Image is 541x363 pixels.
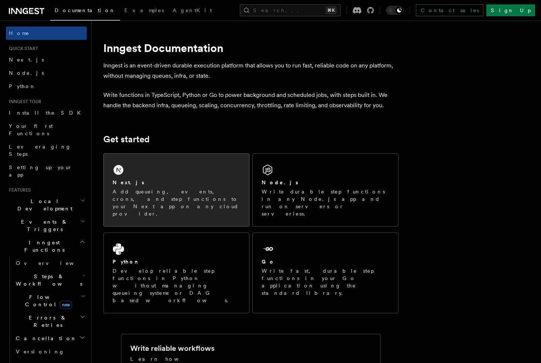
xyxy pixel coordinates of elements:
button: Inngest Functions [6,236,87,256]
span: Install the SDK [9,110,85,116]
span: Inngest tour [6,99,41,105]
span: AgentKit [173,7,212,13]
a: Your first Functions [6,119,87,140]
a: Next.js [6,53,87,66]
button: Flow Controlnew [13,290,87,311]
h2: Write reliable workflows [130,343,214,353]
p: Write fast, durable step functions in your Go application using the standard library. [262,267,389,297]
button: Events & Triggers [6,215,87,236]
a: Leveraging Steps [6,140,87,161]
a: Node.js [6,66,87,80]
a: Versioning [13,345,87,358]
span: Features [6,187,31,193]
a: Get started [103,134,149,144]
span: Examples [124,7,164,13]
button: Local Development [6,195,87,215]
p: Write durable step functions in any Node.js app and run on servers or serverless. [262,188,389,217]
a: Examples [120,2,168,20]
p: Inngest is an event-driven durable execution platform that allows you to run fast, reliable code ... [103,60,399,81]
a: PythonDevelop reliable step functions in Python without managing queueing systems or DAG based wo... [103,233,249,313]
span: Node.js [9,70,44,76]
span: Your first Functions [9,123,53,136]
a: GoWrite fast, durable step functions in your Go application using the standard library. [252,233,399,313]
span: Inngest Functions [6,239,80,254]
p: Write functions in TypeScript, Python or Go to power background and scheduled jobs, with steps bu... [103,90,399,111]
h1: Inngest Documentation [103,41,399,55]
a: Documentation [50,2,120,21]
button: Errors & Retries [13,311,87,332]
button: Toggle dark mode [386,6,404,15]
h2: Go [262,258,275,265]
span: Setting up your app [9,164,72,178]
a: Sign Up [486,4,535,16]
a: Overview [13,256,87,270]
span: Local Development [6,198,80,212]
p: Develop reliable step functions in Python without managing queueing systems or DAG based workflows. [113,267,240,304]
span: Quick start [6,46,38,52]
a: Install the SDK [6,106,87,119]
button: Cancellation [13,332,87,345]
span: Cancellation [13,335,77,342]
span: Documentation [55,7,116,13]
span: Errors & Retries [13,314,80,329]
span: new [60,301,72,309]
a: Next.jsAdd queueing, events, crons, and step functions to your Next app on any cloud provider. [103,153,249,227]
button: Steps & Workflows [13,270,87,290]
a: AgentKit [168,2,216,20]
a: Setting up your app [6,161,87,181]
span: Overview [16,260,92,266]
span: Versioning [16,349,65,355]
a: Python [6,80,87,93]
h2: Python [113,258,140,265]
p: Add queueing, events, crons, and step functions to your Next app on any cloud provider. [113,188,240,217]
h2: Node.js [262,179,298,186]
span: Home [9,29,30,37]
span: Flow Control [13,293,81,308]
span: Leveraging Steps [9,144,71,157]
a: Contact sales [416,4,483,16]
a: Node.jsWrite durable step functions in any Node.js app and run on servers or serverless. [252,153,399,227]
span: Events & Triggers [6,218,80,233]
kbd: ⌘K [326,7,336,14]
a: Home [6,27,87,40]
span: Steps & Workflows [13,273,82,287]
span: Next.js [9,57,44,63]
button: Search...⌘K [240,4,341,16]
span: Python [9,83,36,89]
h2: Next.js [113,179,144,186]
